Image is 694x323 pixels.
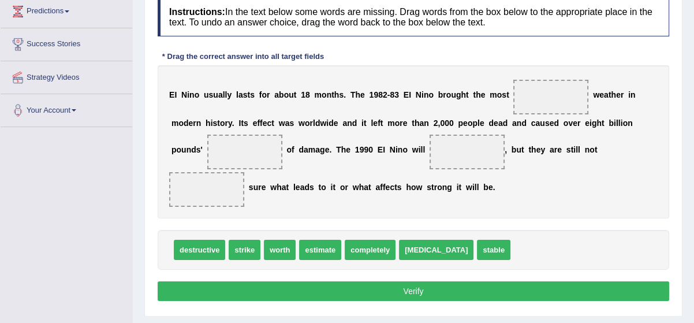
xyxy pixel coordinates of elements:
b: o [195,90,200,99]
b: u [540,118,545,128]
b: h [461,90,466,99]
b: d [554,118,559,128]
b: b [279,90,284,99]
b: n [186,145,192,154]
b: i [614,118,616,128]
b: , [438,118,440,128]
b: p [171,145,177,154]
b: o [286,145,292,154]
b: n [327,90,332,99]
b: e [481,90,486,99]
b: s [213,118,218,128]
span: destructive [174,240,225,260]
b: e [557,145,562,154]
b: I [383,145,385,154]
b: t [241,118,244,128]
b: u [289,90,294,99]
span: stable [477,240,510,260]
b: n [442,183,447,192]
b: e [536,145,541,154]
b: m [308,145,315,154]
b: c [267,118,272,128]
b: o [437,183,442,192]
b: a [304,145,308,154]
b: o [402,145,408,154]
b: i [573,145,576,154]
b: N [390,145,395,154]
b: E [404,90,409,99]
b: b [438,90,443,99]
b: I [238,118,241,128]
b: f [380,183,383,192]
b: t [521,145,524,154]
b: m [387,118,394,128]
b: o [220,118,225,128]
span: Drop target [513,80,588,114]
b: i [457,183,459,192]
b: u [516,145,521,154]
b: t [473,90,476,99]
span: Drop target [169,172,244,207]
b: i [331,183,333,192]
b: t [609,90,611,99]
b: t [380,118,383,128]
b: E [378,145,383,154]
b: c [531,118,536,128]
b: - [387,90,390,99]
b: a [315,145,320,154]
b: a [300,183,305,192]
b: w [412,145,419,154]
b: i [187,90,189,99]
b: t [394,183,397,192]
b: w [299,118,305,128]
b: l [420,145,423,154]
b: u [204,90,209,99]
b: l [293,183,296,192]
b: o [411,183,416,192]
b: n [196,118,202,128]
b: a [535,118,540,128]
b: T [350,90,356,99]
b: N [416,90,421,99]
b: t [458,183,461,192]
b: r [267,90,270,99]
b: e [550,118,554,128]
b: , [505,145,507,154]
b: a [285,118,290,128]
b: s [339,90,344,99]
b: d [488,118,494,128]
b: a [604,90,609,99]
b: t [595,145,598,154]
b: r [309,118,312,128]
b: u [181,145,186,154]
b: . [493,183,495,192]
b: e [296,183,300,192]
b: n [517,118,522,128]
b: h [359,183,364,192]
b: a [274,90,279,99]
b: h [355,90,360,99]
b: s [244,118,248,128]
b: E [169,90,174,99]
b: o [178,118,184,128]
b: d [329,118,334,128]
a: Strategy Videos [1,61,132,90]
b: f [260,118,263,128]
b: . [232,118,234,128]
b: e [585,118,589,128]
b: 9 [364,145,368,154]
b: y [540,145,545,154]
b: r [621,90,624,99]
b: t [294,90,297,99]
b: t [331,90,334,99]
b: o [589,145,595,154]
b: s [243,90,248,99]
b: t [431,183,434,192]
b: v [568,118,573,128]
b: e [325,145,330,154]
b: 9 [374,90,378,99]
b: t [466,90,469,99]
b: n [347,118,352,128]
b: I [409,90,411,99]
b: d [184,118,189,128]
